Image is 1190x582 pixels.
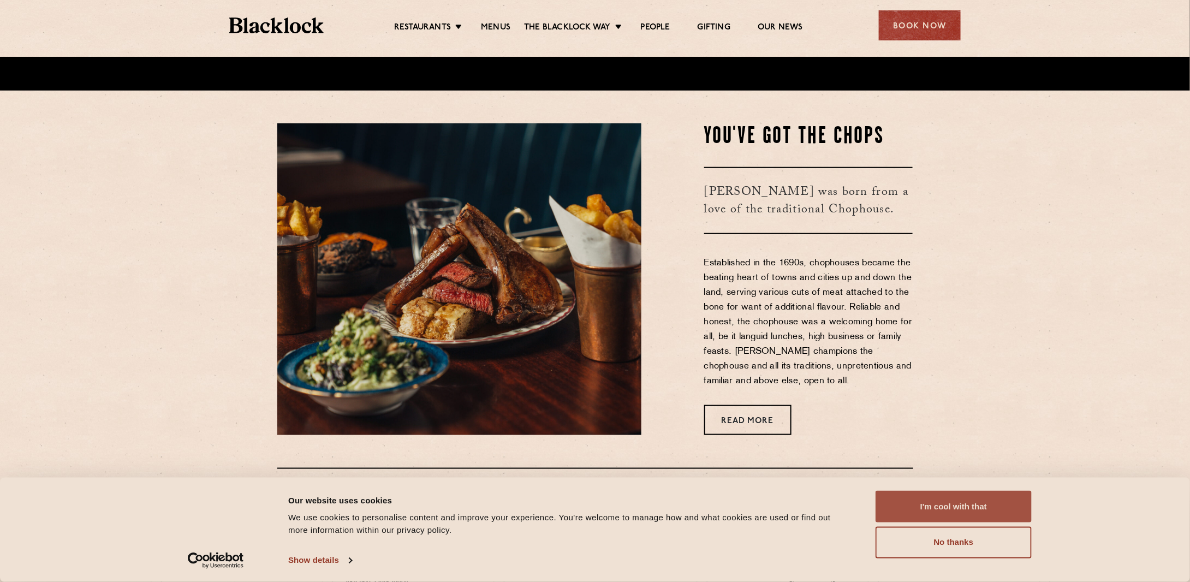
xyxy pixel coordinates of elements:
a: Our News [758,22,803,34]
a: Show details [288,553,352,569]
a: Menus [481,22,510,34]
button: I'm cool with that [876,491,1032,522]
div: We use cookies to personalise content and improve your experience. You're welcome to manage how a... [288,511,851,537]
h2: You've Got The Chops [704,123,913,151]
a: Usercentrics Cookiebot - opens in a new window [168,553,264,569]
a: Restaurants [394,22,451,34]
a: Read More [704,405,792,435]
a: The Blacklock Way [524,22,610,34]
div: Our website uses cookies [288,494,851,507]
p: Established in the 1690s, chophouses became the beating heart of towns and cities up and down the... [704,256,913,389]
img: May25-Blacklock-AllIn-00417-scaled-e1752246198448.jpg [277,123,641,435]
img: BL_Textured_Logo-footer-cropped.svg [229,17,324,33]
div: Book Now [879,10,961,40]
a: People [641,22,670,34]
a: Gifting [698,22,730,34]
h3: [PERSON_NAME] was born from a love of the traditional Chophouse. [704,167,913,234]
button: No thanks [876,527,1032,559]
